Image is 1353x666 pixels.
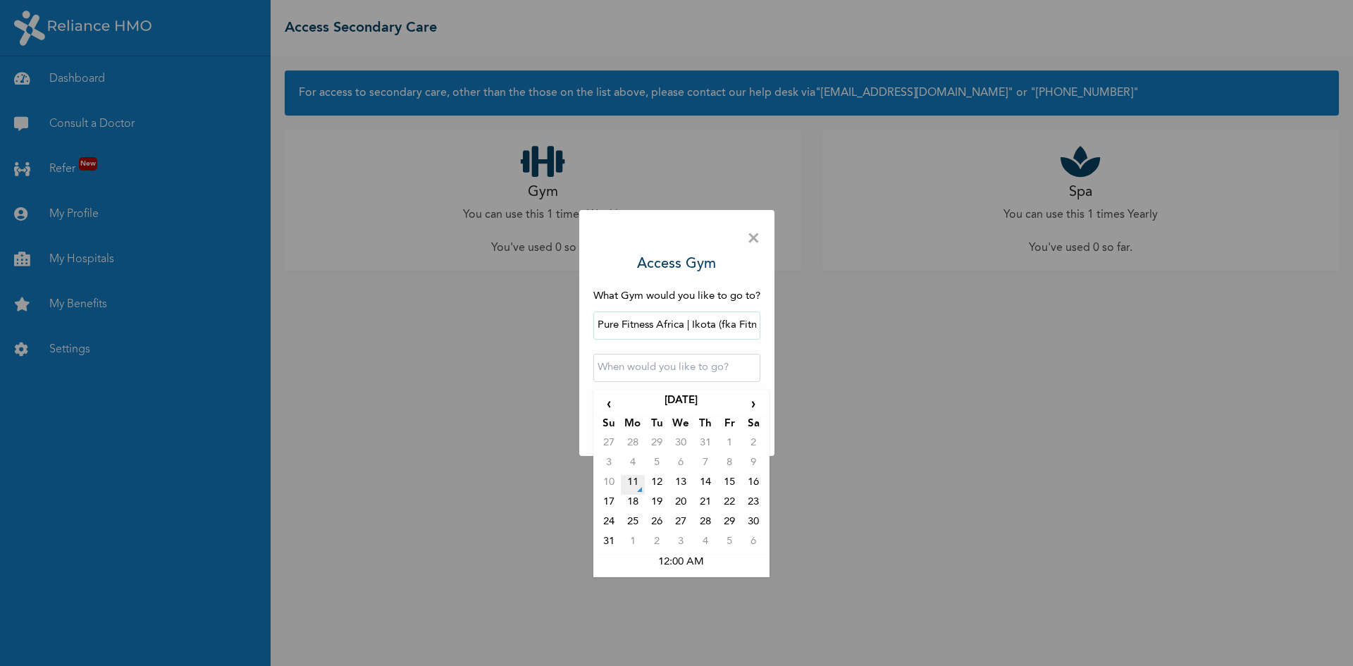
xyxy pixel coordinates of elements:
th: Su [597,416,621,436]
th: Th [693,416,717,436]
td: 15 [717,475,741,495]
td: 23 [741,495,765,514]
td: 6 [669,455,693,475]
td: 26 [645,514,669,534]
td: 2 [741,436,765,455]
td: 29 [717,514,741,534]
td: 30 [669,436,693,455]
input: Search by name or address [593,312,760,340]
td: 22 [717,495,741,514]
th: Tu [645,416,669,436]
td: 12:00 AM [597,554,766,574]
td: 3 [597,455,621,475]
td: 19 [645,495,669,514]
td: 1 [717,436,741,455]
td: 27 [597,436,621,455]
span: ‹ [597,393,621,416]
input: When would you like to go? [593,354,760,382]
td: 1 [621,534,645,554]
td: 16 [741,475,765,495]
td: 5 [717,534,741,554]
th: Fr [717,416,741,436]
td: 2 [645,534,669,554]
td: 12 [645,475,669,495]
span: × [747,224,760,254]
td: 14 [693,475,717,495]
td: 20 [669,495,693,514]
span: › [741,393,765,416]
td: 4 [621,455,645,475]
td: 8 [717,455,741,475]
td: 30 [741,514,765,534]
td: 28 [621,436,645,455]
td: 5 [645,455,669,475]
td: 21 [693,495,717,514]
td: 9 [741,455,765,475]
td: 3 [669,534,693,554]
td: 25 [621,514,645,534]
th: Mo [621,416,645,436]
td: 7 [693,455,717,475]
td: 17 [597,495,621,514]
td: 29 [645,436,669,455]
td: 28 [693,514,717,534]
th: [DATE] [621,393,741,416]
td: 10 [597,475,621,495]
td: 4 [693,534,717,554]
td: 31 [693,436,717,455]
td: 24 [597,514,621,534]
td: 6 [741,534,765,554]
th: Sa [741,416,765,436]
td: 31 [597,534,621,554]
td: 13 [669,475,693,495]
td: 11 [621,475,645,495]
th: We [669,416,693,436]
span: What Gym would you like to go to? [593,291,760,302]
td: 27 [669,514,693,534]
td: 18 [621,495,645,514]
h3: Access Gym [637,254,716,275]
